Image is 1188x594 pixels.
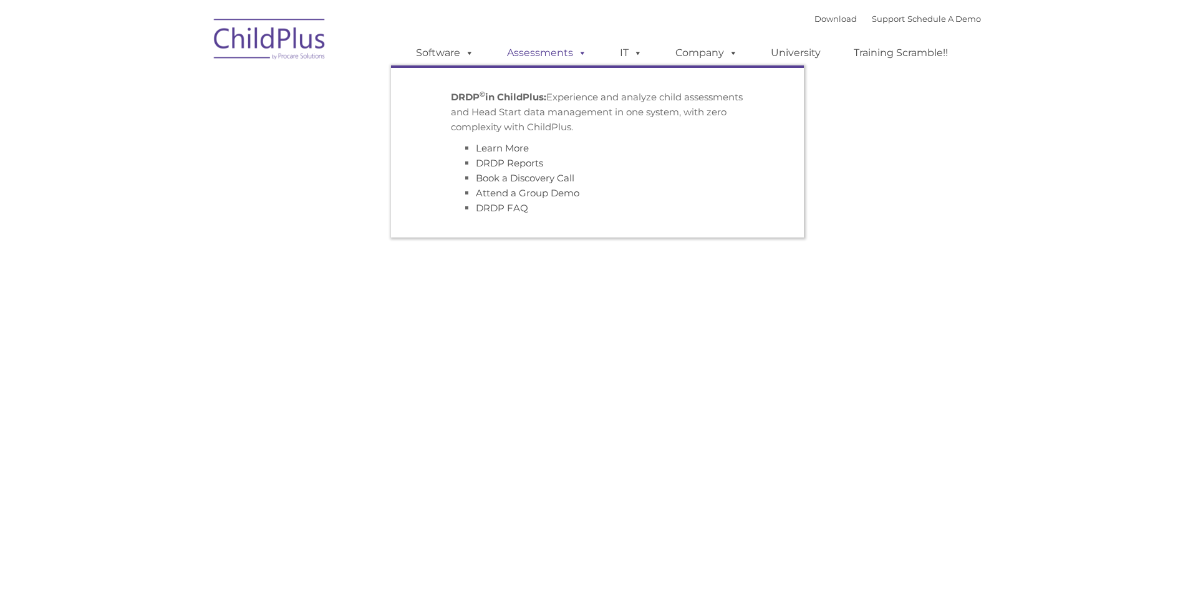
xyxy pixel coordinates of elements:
a: Training Scramble!! [841,41,960,65]
a: Learn More [476,142,529,154]
sup: © [480,90,485,98]
a: Software [403,41,486,65]
a: IT [607,41,655,65]
a: Assessments [495,41,599,65]
a: Support [872,14,905,24]
a: Download [814,14,857,24]
a: Book a Discovery Call [476,172,574,184]
p: Experience and analyze child assessments and Head Start data management in one system, with zero ... [451,90,744,135]
a: Attend a Group Demo [476,187,579,199]
strong: DRDP in ChildPlus: [451,91,546,103]
a: DRDP FAQ [476,202,528,214]
a: DRDP Reports [476,157,543,169]
font: | [814,14,981,24]
a: University [758,41,833,65]
a: Company [663,41,750,65]
a: Schedule A Demo [907,14,981,24]
img: ChildPlus by Procare Solutions [208,10,332,72]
